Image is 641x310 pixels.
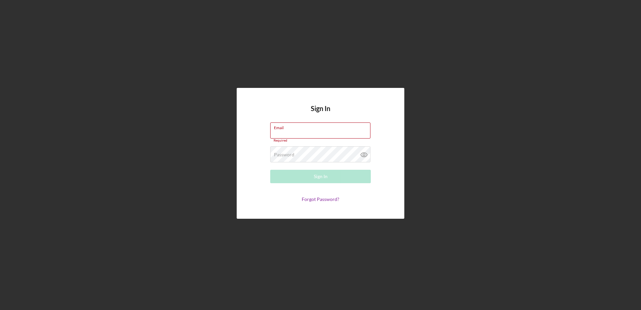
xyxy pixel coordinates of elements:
a: Forgot Password? [302,196,339,202]
div: Required [270,139,371,143]
label: Email [274,123,370,130]
button: Sign In [270,170,371,183]
label: Password [274,152,294,157]
h4: Sign In [311,105,330,122]
div: Sign In [314,170,328,183]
